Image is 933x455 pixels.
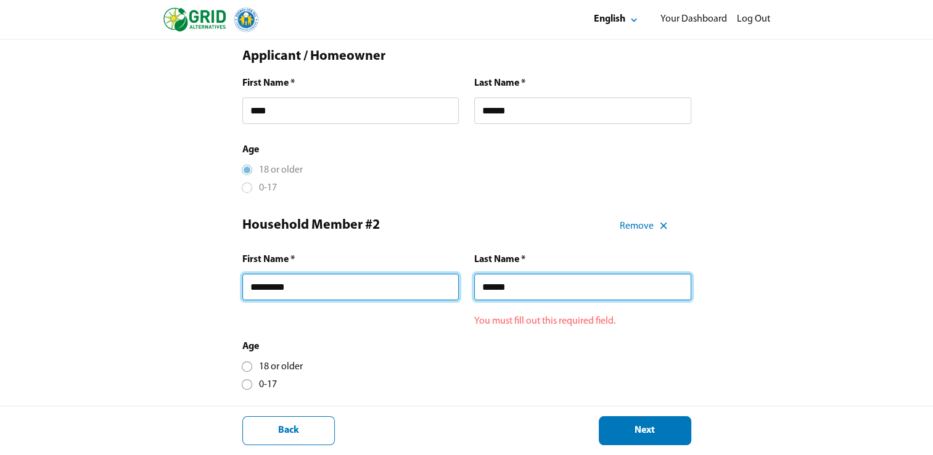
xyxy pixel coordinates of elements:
[253,424,324,437] div: Back
[660,13,727,26] div: Your Dashboard
[242,361,303,374] div: 18 or older
[609,424,681,437] div: Next
[242,416,335,445] button: Back
[474,315,615,328] div: You must fill out this required field.
[163,7,258,32] img: logo
[242,379,277,391] div: 0-17
[242,164,303,177] div: 18 or older
[583,5,651,34] button: Select
[242,144,259,157] div: Age
[737,13,770,26] div: Log Out
[242,340,259,353] div: Age
[474,77,525,90] div: Last Name *
[474,253,525,266] div: Last Name *
[242,182,277,195] div: 0-17
[242,49,385,65] div: Applicant / Homeowner
[599,416,691,445] button: Next
[242,253,295,266] div: First Name *
[599,210,691,241] button: Remove
[242,218,380,234] div: Household Member #2
[620,220,657,233] div: Remove
[594,13,625,26] div: English
[242,77,295,90] div: First Name *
